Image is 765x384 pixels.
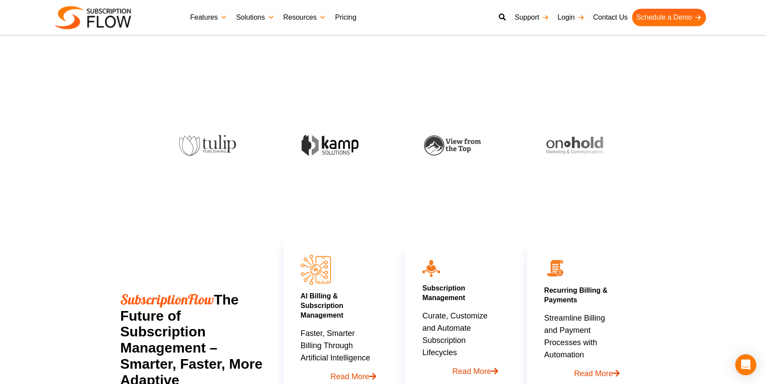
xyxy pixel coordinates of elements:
[232,9,279,26] a: Solutions
[120,291,214,308] span: SubscriptionFlow
[510,9,553,26] a: Support
[177,135,234,156] img: tulip-publishing
[422,284,465,301] a: Subscription Management
[544,287,608,304] a: Recurring Billing & Payments
[301,255,331,285] img: AI Billing & Subscription Managements
[330,9,361,26] a: Pricing
[301,364,376,383] a: Read More
[299,135,356,156] img: kamp-solution
[422,310,498,377] p: Curate, Customize and Automate Subscription Lifecycles
[301,292,344,319] a: AI Billing & Subscription Management
[422,359,498,377] a: Read More
[301,327,376,383] p: Faster, Smarter Billing Through Artificial Intelligence
[632,9,706,26] a: Schedule a Demo
[544,361,620,380] a: Read More
[544,137,601,154] img: onhold-marketing
[589,9,632,26] a: Contact Us
[422,260,440,277] img: icon10
[544,257,566,279] img: 02
[553,9,589,26] a: Login
[55,6,131,29] img: Subscriptionflow
[279,9,330,26] a: Resources
[186,9,232,26] a: Features
[735,354,756,375] div: Open Intercom Messenger
[544,312,620,380] p: Streamline Billing and Payment Processes with Automation
[422,135,479,156] img: view-from-the-top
